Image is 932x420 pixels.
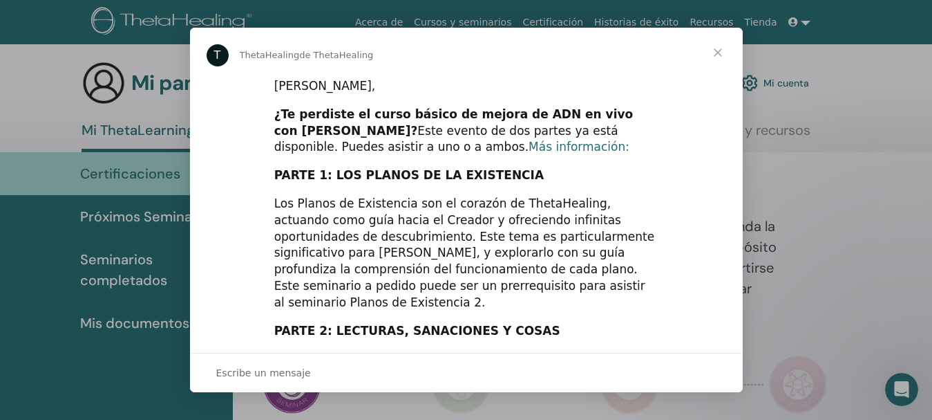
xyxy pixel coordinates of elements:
a: Más información: [529,140,629,154]
font: T [214,48,221,62]
font: Este evento de dos partes ya está disponible. Puedes asistir a uno o a ambos. [274,124,618,154]
font: [PERSON_NAME], [274,79,376,93]
font: Escribe un mensaje [216,367,311,378]
font: Los Planos de Existencia son el corazón de ThetaHealing, actuando como guía hacia el Creador y of... [274,197,655,309]
font: PARTE 1: LOS PLANOS DE LA EXISTENCIA [274,168,544,182]
div: Imagen de perfil para ThetaHealing [207,44,229,66]
font: PARTE 2: LECTURAS, SANACIONES Y COSAS INTERESANTES [274,324,560,354]
font: ¿Te perdiste el curso básico de mejora de ADN en vivo con [PERSON_NAME]? [274,107,634,138]
font: de ThetaHealing [299,50,373,60]
span: Cerrar [693,28,743,77]
div: Abrir conversación y responder [190,353,743,392]
font: ThetaHealing [240,50,300,60]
